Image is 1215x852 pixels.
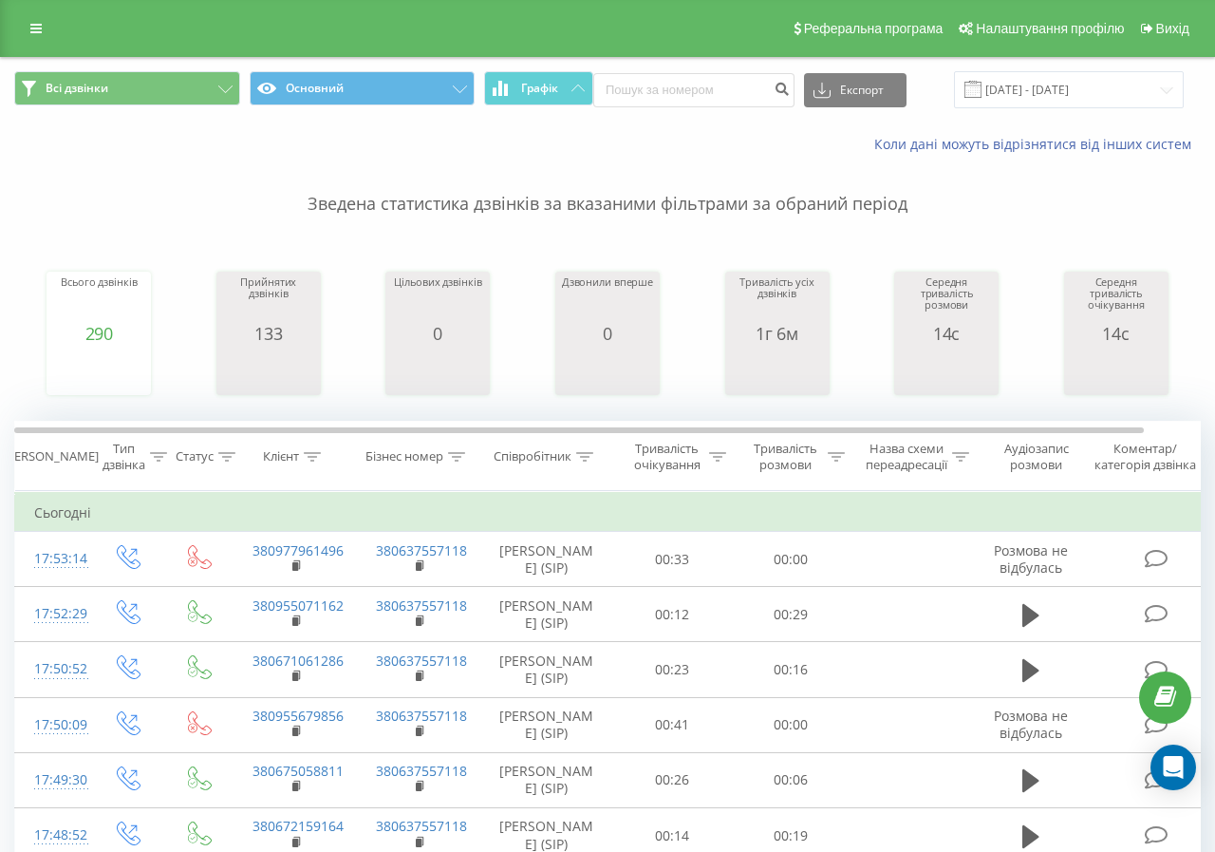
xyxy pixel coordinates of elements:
p: Зведена статистика дзвінків за вказаними фільтрами за обраний період [14,154,1201,217]
div: Тривалість очікування [629,441,704,473]
td: 00:16 [732,642,850,697]
td: [PERSON_NAME] (SIP) [480,587,613,642]
div: Статус [176,449,214,465]
button: Графік [484,71,593,105]
a: 380637557118 [376,762,467,780]
div: 14с [899,324,994,343]
div: [PERSON_NAME] [3,449,99,465]
td: [PERSON_NAME] (SIP) [480,752,613,807]
td: 00:33 [613,532,732,587]
button: Основний [250,71,476,105]
div: Аудіозапис розмови [990,441,1082,473]
div: 290 [61,324,137,343]
a: 380637557118 [376,817,467,835]
div: Дзвонили вперше [562,276,653,324]
div: Тип дзвінка [103,441,145,473]
a: 380955679856 [252,707,344,725]
a: 380637557118 [376,596,467,615]
td: 00:12 [613,587,732,642]
span: Реферальна програма [804,21,944,36]
span: Налаштування профілю [976,21,1124,36]
td: [PERSON_NAME] (SIP) [480,642,613,697]
td: 00:29 [732,587,850,642]
div: 133 [221,324,316,343]
div: 14с [1069,324,1164,343]
span: Вихід [1156,21,1189,36]
div: Середня тривалість розмови [899,276,994,324]
div: 17:50:52 [34,651,72,688]
button: Експорт [804,73,907,107]
span: Графік [521,82,558,95]
div: 17:52:29 [34,596,72,633]
div: 1г 6м [730,324,825,343]
div: Open Intercom Messenger [1150,745,1196,790]
a: 380637557118 [376,652,467,670]
div: 17:50:09 [34,707,72,744]
a: Коли дані можуть відрізнятися вiд інших систем [874,135,1201,153]
a: 380977961496 [252,541,344,559]
div: 0 [394,324,481,343]
div: Співробітник [494,449,571,465]
span: Розмова не відбулась [994,707,1068,742]
td: [PERSON_NAME] (SIP) [480,532,613,587]
div: Прийнятих дзвінків [221,276,316,324]
a: 380637557118 [376,707,467,725]
div: Цільових дзвінків [394,276,481,324]
div: Бізнес номер [365,449,443,465]
td: 00:00 [732,697,850,752]
a: 380955071162 [252,596,344,615]
div: 17:49:30 [34,762,72,799]
div: Тривалість розмови [748,441,823,473]
div: Коментар/категорія дзвінка [1090,441,1201,473]
td: 00:26 [613,752,732,807]
td: [PERSON_NAME] (SIP) [480,697,613,752]
button: Всі дзвінки [14,71,240,105]
a: 380672159164 [252,817,344,835]
div: Всього дзвінків [61,276,137,324]
span: Розмова не відбулась [994,541,1068,577]
td: 00:41 [613,697,732,752]
span: Всі дзвінки [46,81,108,96]
div: Середня тривалість очікування [1069,276,1164,324]
td: 00:06 [732,752,850,807]
a: 380675058811 [252,762,344,780]
a: 380637557118 [376,541,467,559]
div: 0 [562,324,653,343]
td: 00:00 [732,532,850,587]
div: Назва схеми переадресації [866,441,947,473]
td: 00:23 [613,642,732,697]
div: Тривалість усіх дзвінків [730,276,825,324]
div: Клієнт [263,449,299,465]
a: 380671061286 [252,652,344,670]
input: Пошук за номером [593,73,794,107]
div: 17:53:14 [34,540,72,577]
